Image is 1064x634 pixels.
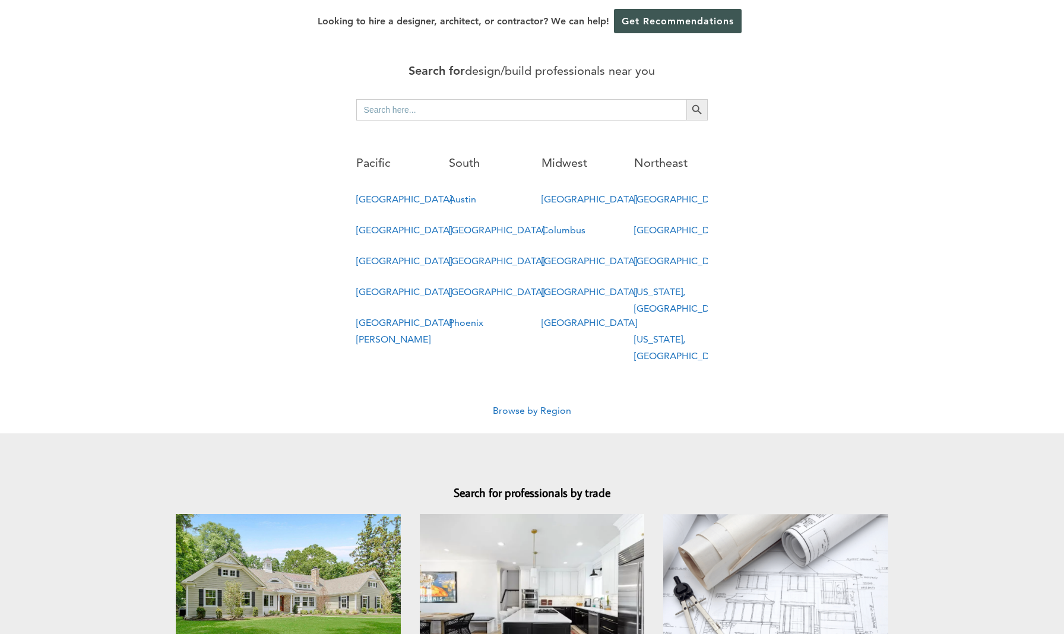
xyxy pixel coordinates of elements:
a: [GEOGRAPHIC_DATA] [356,286,452,297]
p: design/build professionals near you [356,61,708,81]
p: Northeast [634,153,708,173]
a: [GEOGRAPHIC_DATA] [541,286,637,297]
a: [GEOGRAPHIC_DATA][PERSON_NAME] [356,317,452,345]
a: [GEOGRAPHIC_DATA] [449,286,544,297]
a: Browse by Region [493,405,571,416]
a: [GEOGRAPHIC_DATA] [356,224,452,236]
a: [GEOGRAPHIC_DATA] [634,194,730,205]
p: Midwest [541,153,615,173]
a: Austin [449,194,476,205]
a: Get Recommendations [614,9,742,33]
a: [GEOGRAPHIC_DATA] [449,255,544,267]
a: Phoenix [449,317,483,328]
a: [US_STATE], [GEOGRAPHIC_DATA] [634,286,730,314]
p: South [449,153,522,173]
h2: Search for professionals by trade [176,471,888,501]
svg: Search [691,103,704,116]
a: Columbus [541,224,585,236]
a: [US_STATE], [GEOGRAPHIC_DATA] [634,334,730,362]
strong: Search for [408,64,465,78]
a: [GEOGRAPHIC_DATA] [356,194,452,205]
a: [GEOGRAPHIC_DATA] [449,224,544,236]
input: Search here... [356,99,687,121]
a: [GEOGRAPHIC_DATA] [541,317,637,328]
a: [GEOGRAPHIC_DATA] [541,194,637,205]
a: [GEOGRAPHIC_DATA] [541,255,637,267]
a: [GEOGRAPHIC_DATA] [634,255,730,267]
a: [GEOGRAPHIC_DATA] [634,224,730,236]
a: [GEOGRAPHIC_DATA] [356,255,452,267]
p: Pacific [356,153,430,173]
